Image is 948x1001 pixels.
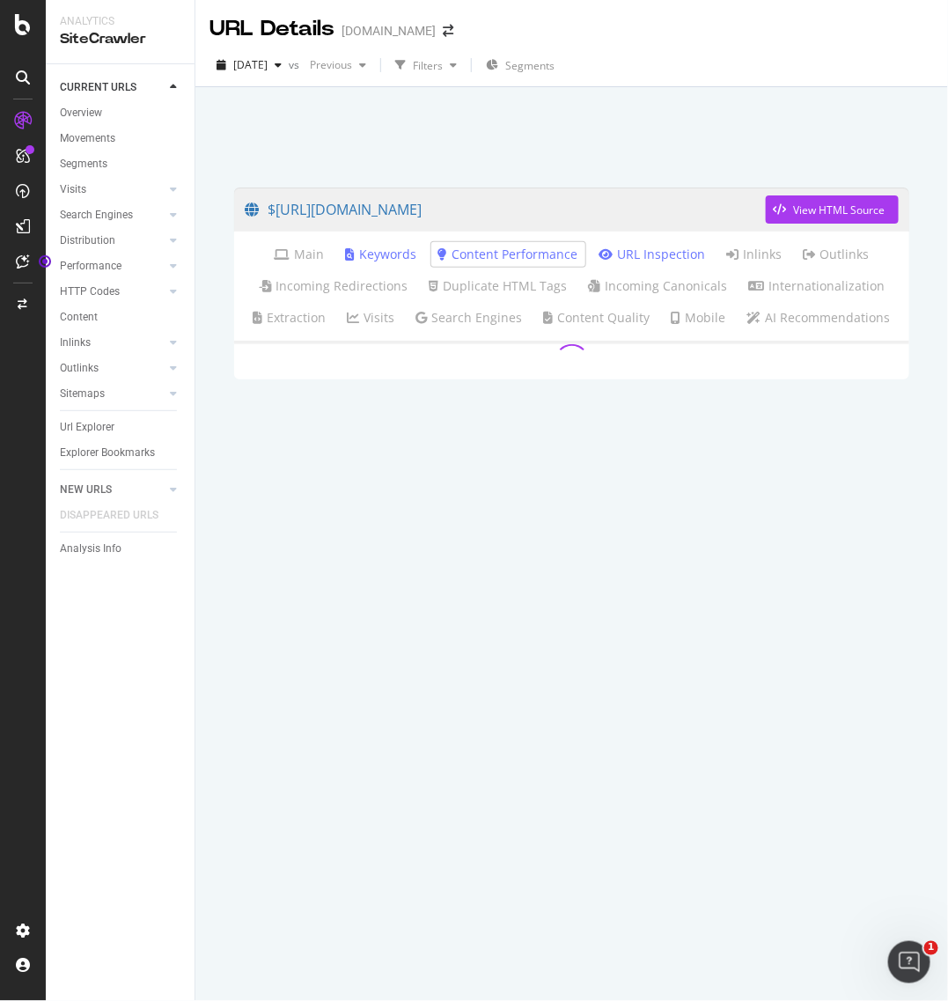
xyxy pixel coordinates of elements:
a: Performance [60,257,165,276]
a: Duplicate HTML Tags [429,277,567,295]
div: CURRENT URLS [60,78,136,97]
a: Incoming Redirections [259,277,408,295]
span: 1 [924,941,938,955]
div: Filters [413,58,443,73]
div: arrow-right-arrow-left [443,25,453,37]
div: Content [60,308,98,327]
a: Outlinks [60,359,165,378]
div: Analysis Info [60,540,121,558]
div: Sitemaps [60,385,105,403]
a: Mobile [672,309,726,327]
div: Visits [60,180,86,199]
a: URL Inspection [599,246,706,263]
div: NEW URLS [60,481,112,499]
div: Tooltip anchor [37,254,53,269]
span: 2025 Aug. 18th [233,57,268,72]
button: Filters [388,51,464,79]
a: Search Engines [60,206,165,224]
a: CURRENT URLS [60,78,165,97]
div: URL Details [209,14,334,44]
div: Url Explorer [60,418,114,437]
a: HTTP Codes [60,283,165,301]
span: Previous [303,57,352,72]
div: Performance [60,257,121,276]
button: Previous [303,51,373,79]
a: NEW URLS [60,481,165,499]
div: HTTP Codes [60,283,120,301]
div: View HTML Source [793,202,885,217]
div: Inlinks [60,334,91,352]
a: Inlinks [727,246,783,263]
div: Outlinks [60,359,99,378]
a: Incoming Canonicals [588,277,727,295]
span: Segments [505,58,555,73]
a: Content Quality [544,309,650,327]
a: Overview [60,104,182,122]
a: Content Performance [438,246,578,263]
a: Search Engines [416,309,523,327]
button: [DATE] [209,51,289,79]
div: Analytics [60,14,180,29]
a: Content [60,308,182,327]
div: Segments [60,155,107,173]
div: Search Engines [60,206,133,224]
a: Keywords [346,246,417,263]
span: vs [289,57,303,72]
iframe: Intercom live chat [888,941,930,983]
a: Sitemaps [60,385,165,403]
a: Inlinks [60,334,165,352]
div: [DOMAIN_NAME] [342,22,436,40]
div: Distribution [60,232,115,250]
a: Distribution [60,232,165,250]
a: Extraction [254,309,327,327]
a: Segments [60,155,182,173]
div: Overview [60,104,102,122]
div: SiteCrawler [60,29,180,49]
a: AI Recommendations [747,309,891,327]
div: Explorer Bookmarks [60,444,155,462]
button: Segments [479,51,562,79]
a: Analysis Info [60,540,182,558]
a: Visits [60,180,165,199]
a: Explorer Bookmarks [60,444,182,462]
a: Internationalization [748,277,885,295]
div: DISAPPEARED URLS [60,506,158,525]
a: DISAPPEARED URLS [60,506,176,525]
a: Main [275,246,325,263]
a: Outlinks [804,246,870,263]
a: Visits [348,309,395,327]
button: View HTML Source [766,195,899,224]
div: Movements [60,129,115,148]
a: Movements [60,129,182,148]
a: Url Explorer [60,418,182,437]
a: $[URL][DOMAIN_NAME] [245,188,766,232]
